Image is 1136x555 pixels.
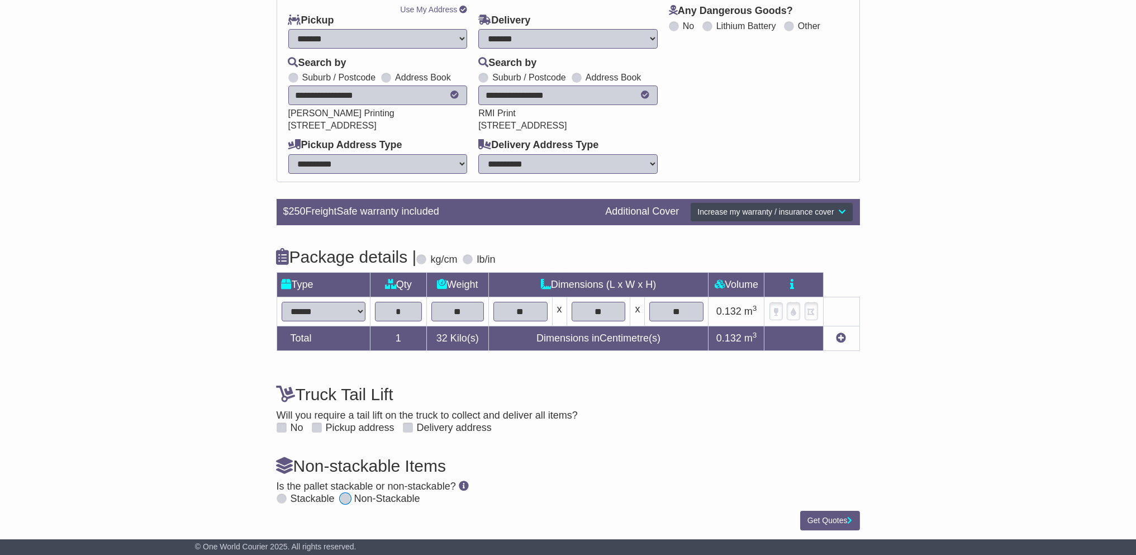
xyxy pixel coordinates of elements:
[716,333,742,344] span: 0.132
[370,326,426,350] td: 1
[426,326,488,350] td: Kilo(s)
[600,206,685,218] div: Additional Cover
[271,380,866,434] div: Will you require a tail lift on the truck to collect and deliver all items?
[478,108,516,118] span: RMI Print
[417,422,492,434] label: Delivery address
[697,207,834,216] span: Increase my warranty / insurance cover
[709,272,764,297] td: Volume
[302,72,376,83] label: Suburb / Postcode
[277,248,417,266] h4: Package details |
[395,72,451,83] label: Address Book
[669,5,793,17] label: Any Dangerous Goods?
[277,385,860,404] h4: Truck Tail Lift
[800,511,860,530] button: Get Quotes
[478,121,567,130] span: [STREET_ADDRESS]
[836,333,847,344] a: Add new item
[288,108,394,118] span: [PERSON_NAME] Printing
[400,5,457,14] a: Use My Address
[278,206,600,218] div: $ FreightSafe warranty included
[354,493,420,505] label: Non-Stackable
[716,306,742,317] span: 0.132
[552,297,567,326] td: x
[288,15,334,27] label: Pickup
[289,206,306,217] span: 250
[492,72,566,83] label: Suburb / Postcode
[277,481,456,492] span: Is the pallet stackable or non-stackable?
[288,139,402,151] label: Pickup Address Type
[430,254,457,266] label: kg/cm
[291,422,303,434] label: No
[277,272,370,297] td: Type
[478,57,536,69] label: Search by
[291,493,335,505] label: Stackable
[436,333,448,344] span: 32
[753,304,757,312] sup: 3
[488,272,709,297] td: Dimensions (L x W x H)
[277,457,860,475] h4: Non-stackable Items
[288,57,346,69] label: Search by
[683,21,694,31] label: No
[744,306,757,317] span: m
[630,297,645,326] td: x
[586,72,641,83] label: Address Book
[753,331,757,339] sup: 3
[488,326,709,350] td: Dimensions in Centimetre(s)
[798,21,820,31] label: Other
[478,15,530,27] label: Delivery
[277,326,370,350] td: Total
[288,121,377,130] span: [STREET_ADDRESS]
[478,139,598,151] label: Delivery Address Type
[716,21,776,31] label: Lithium Battery
[195,542,357,551] span: © One World Courier 2025. All rights reserved.
[326,422,394,434] label: Pickup address
[744,333,757,344] span: m
[426,272,488,297] td: Weight
[477,254,495,266] label: lb/in
[690,202,853,222] button: Increase my warranty / insurance cover
[370,272,426,297] td: Qty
